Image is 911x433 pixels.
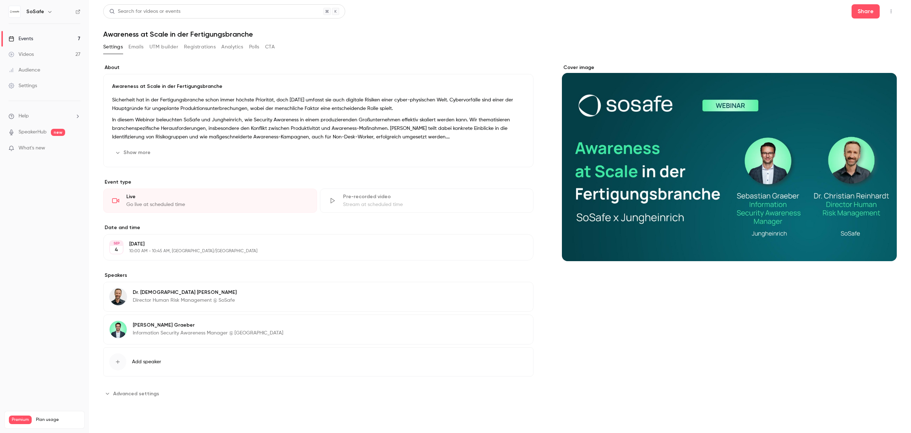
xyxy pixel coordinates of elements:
[9,416,32,424] span: Premium
[115,246,118,253] p: 4
[129,248,496,254] p: 10:00 AM - 10:45 AM, [GEOGRAPHIC_DATA]/[GEOGRAPHIC_DATA]
[103,272,533,279] label: Speakers
[9,67,40,74] div: Audience
[9,82,37,89] div: Settings
[112,96,525,113] p: Sicherheit hat in der Fertigungsbranche schon immer höchste Priorität, doch [DATE] umfasst sie au...
[852,4,880,19] button: Share
[128,41,143,53] button: Emails
[184,41,216,53] button: Registrations
[9,51,34,58] div: Videos
[110,321,127,338] img: Sebastian Graeber
[103,282,533,312] div: Dr. Christian ReinhardtDr. [DEMOGRAPHIC_DATA] [PERSON_NAME]Director Human Risk Management @ SoSafe
[19,112,29,120] span: Help
[221,41,243,53] button: Analytics
[133,289,237,296] p: Dr. [DEMOGRAPHIC_DATA] [PERSON_NAME]
[110,288,127,305] img: Dr. Christian Reinhardt
[103,388,163,399] button: Advanced settings
[19,128,47,136] a: SpeakerHub
[9,112,80,120] li: help-dropdown-opener
[133,297,237,304] p: Director Human Risk Management @ SoSafe
[36,417,80,423] span: Plan usage
[133,322,283,329] p: [PERSON_NAME] Graeber
[103,189,317,213] div: LiveGo live at scheduled time
[103,347,533,376] button: Add speaker
[112,83,525,90] p: Awareness at Scale in der Fertigungsbranche
[19,144,45,152] span: What's new
[562,64,897,261] section: Cover image
[9,35,33,42] div: Events
[109,8,180,15] div: Search for videos or events
[103,41,123,53] button: Settings
[103,224,533,231] label: Date and time
[51,129,65,136] span: new
[343,201,525,208] div: Stream at scheduled time
[133,329,283,337] p: Information Security Awareness Manager @ [GEOGRAPHIC_DATA]
[26,8,44,15] h6: SoSafe
[103,315,533,344] div: Sebastian Graeber[PERSON_NAME] GraeberInformation Security Awareness Manager @ [GEOGRAPHIC_DATA]
[103,179,533,186] p: Event type
[126,193,308,200] div: Live
[112,116,525,141] p: In diesem Webinar beleuchten SoSafe und Jungheinrich, wie Security Awareness in einem produzieren...
[132,358,161,365] span: Add speaker
[562,64,897,71] label: Cover image
[110,241,123,246] div: SEP
[113,390,159,397] span: Advanced settings
[103,30,897,38] h1: Awareness at Scale in der Fertigungsbranche
[320,189,534,213] div: Pre-recorded videoStream at scheduled time
[126,201,308,208] div: Go live at scheduled time
[112,147,155,158] button: Show more
[129,241,496,248] p: [DATE]
[9,6,20,17] img: SoSafe
[103,388,533,399] section: Advanced settings
[149,41,178,53] button: UTM builder
[343,193,525,200] div: Pre-recorded video
[249,41,259,53] button: Polls
[103,64,533,71] label: About
[265,41,275,53] button: CTA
